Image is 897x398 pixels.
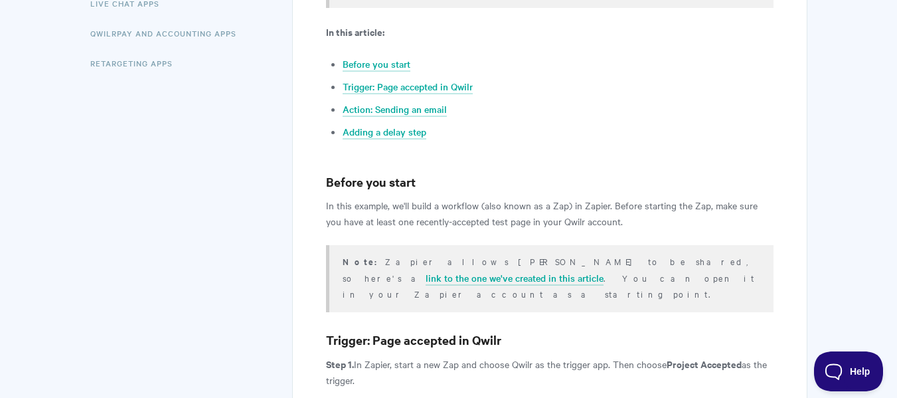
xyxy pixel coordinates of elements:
[343,255,385,268] strong: Note:
[343,57,410,72] a: Before you start
[343,125,426,140] a: Adding a delay step
[326,356,773,388] p: In Zapier, start a new Zap and choose Qwilr as the trigger app. Then choose as the trigger.
[326,357,354,371] strong: Step 1.
[326,25,384,39] b: In this article:
[814,351,884,391] iframe: Toggle Customer Support
[326,331,773,349] h3: Trigger: Page accepted in Qwilr
[667,357,742,371] strong: Project Accepted
[343,102,447,117] a: Action: Sending an email
[326,197,773,229] p: In this example, we'll build a workflow (also known as a Zap) in Zapier. Before starting the Zap,...
[90,20,246,47] a: QwilrPay and Accounting Apps
[343,253,756,302] p: Zapier allows [PERSON_NAME] to be shared, so here's a . You can open it in your Zapier account as...
[343,80,473,94] a: Trigger: Page accepted in Qwilr
[90,50,183,76] a: Retargeting Apps
[426,271,604,286] a: link to the one we've created in this article
[326,173,773,191] h3: Before you start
